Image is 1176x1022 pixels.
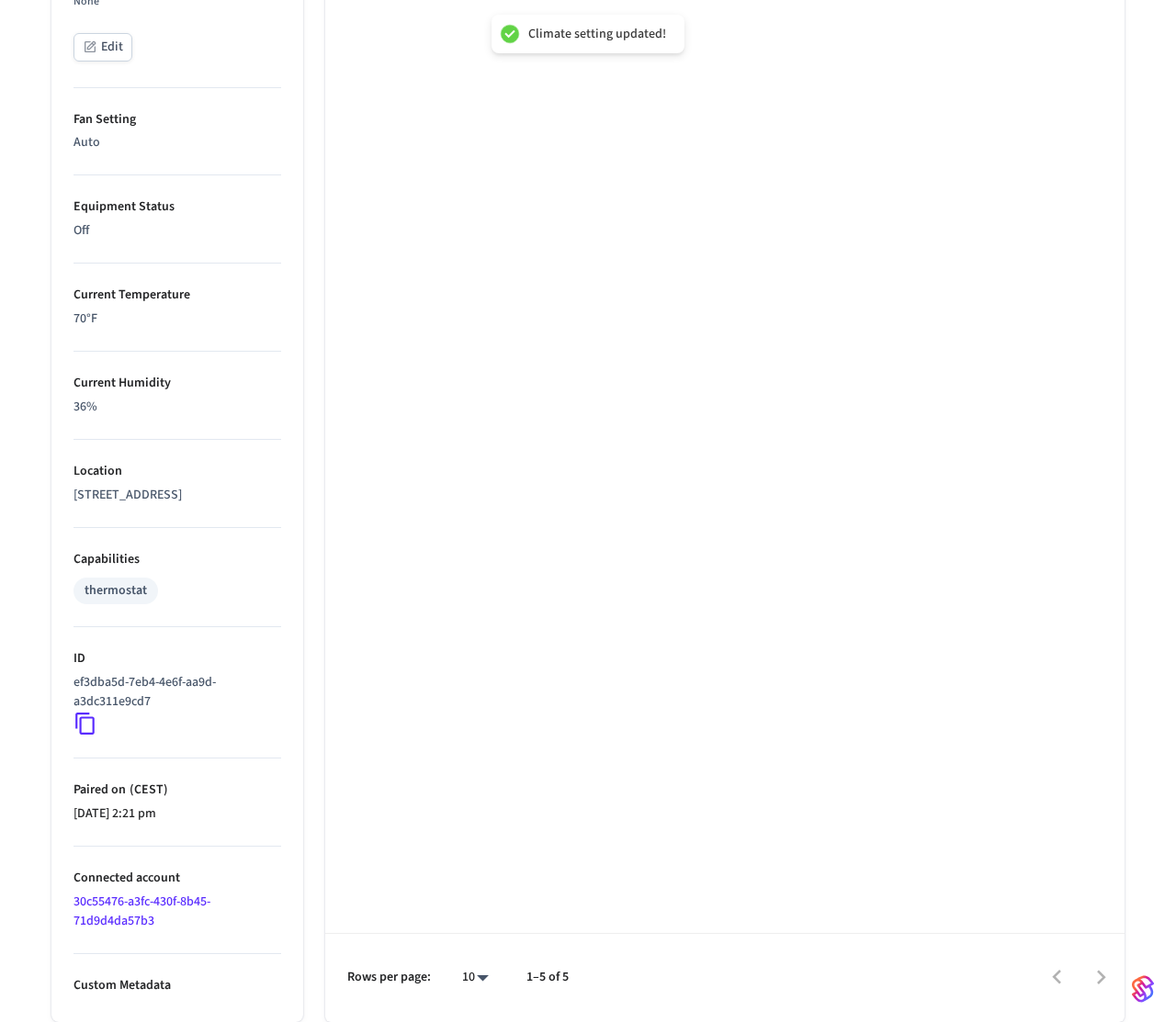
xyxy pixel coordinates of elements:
[73,976,281,995] p: Custom Metadata
[73,673,274,712] p: ef3dba5d-7eb4-4e6f-aa9d-a3dc311e9cd7
[73,869,281,888] p: Connected account
[528,26,666,42] div: Climate setting updated!
[453,964,497,991] div: 10
[73,550,281,569] p: Capabilities
[73,197,281,217] p: Equipment Status
[526,968,569,987] p: 1–5 of 5
[73,221,281,241] p: Off
[73,110,281,129] p: Fan Setting
[73,398,281,417] p: 36%
[73,286,281,305] p: Current Temperature
[73,374,281,393] p: Current Humidity
[1132,974,1154,1004] img: SeamLogoGradient.69752ec5.svg
[73,804,281,824] p: [DATE] 2:21 pm
[73,649,281,668] p: ID
[126,781,168,799] span: ( CEST )
[73,893,210,930] a: 30c55476-a3fc-430f-8b45-71d9d4da57b3
[73,486,281,505] p: [STREET_ADDRESS]
[85,581,147,601] div: thermostat
[347,968,431,987] p: Rows per page:
[73,462,281,481] p: Location
[73,133,281,152] p: Auto
[73,781,281,800] p: Paired on
[73,309,281,329] p: 70 °F
[73,33,132,62] button: Edit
